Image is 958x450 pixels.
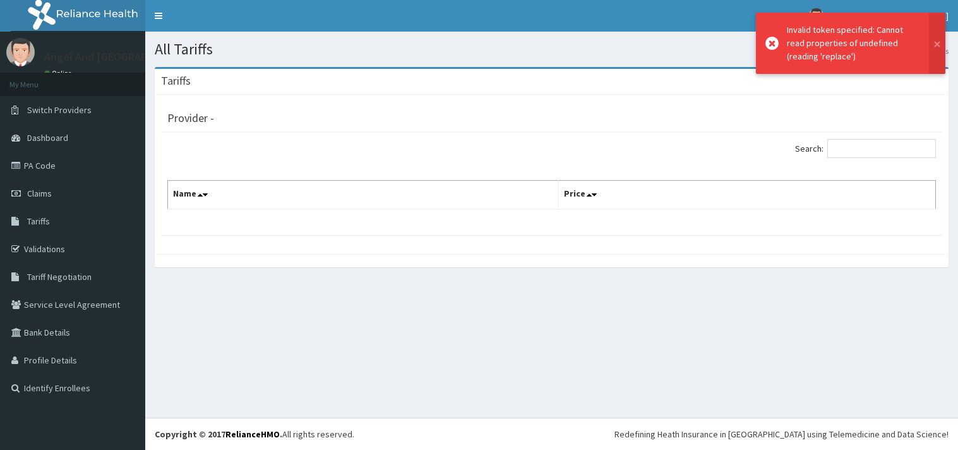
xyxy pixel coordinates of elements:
[167,113,214,124] h3: Provider -
[44,51,201,63] p: Angel And [GEOGRAPHIC_DATA]
[27,216,50,227] span: Tariffs
[155,41,949,58] h1: All Tariffs
[27,188,52,199] span: Claims
[27,271,92,283] span: Tariff Negotiation
[161,75,191,87] h3: Tariffs
[27,104,92,116] span: Switch Providers
[27,132,68,143] span: Dashboard
[6,38,35,66] img: User Image
[225,429,280,440] a: RelianceHMO
[832,10,949,21] span: Angel And [GEOGRAPHIC_DATA]
[808,8,824,24] img: User Image
[559,181,936,210] th: Price
[614,428,949,441] div: Redefining Heath Insurance in [GEOGRAPHIC_DATA] using Telemedicine and Data Science!
[168,181,559,210] th: Name
[787,23,917,63] div: Invalid token specified: Cannot read properties of undefined (reading 'replace')
[155,429,282,440] strong: Copyright © 2017 .
[145,418,958,450] footer: All rights reserved.
[44,69,75,78] a: Online
[795,139,936,158] label: Search:
[827,139,936,158] input: Search:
